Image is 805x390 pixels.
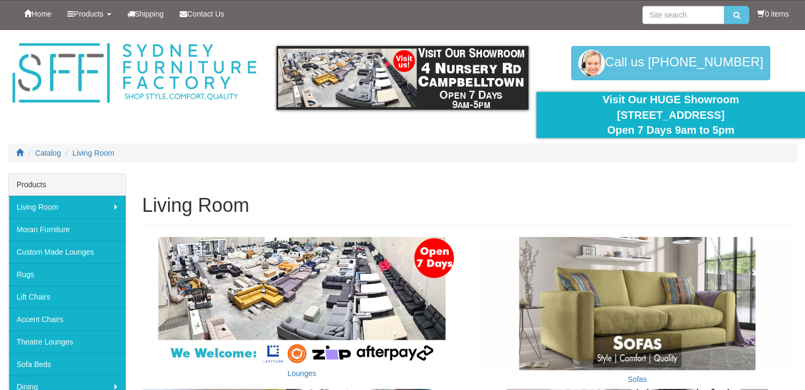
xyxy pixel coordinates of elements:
span: Products [74,10,103,18]
a: Sofas [628,375,647,384]
a: Contact Us [172,1,232,27]
div: Visit Our HUGE Showroom [STREET_ADDRESS] Open 7 Days 9am to 5pm [545,92,797,138]
img: Sofas [478,237,797,370]
a: Rugs [9,263,126,286]
input: Site search [642,6,724,24]
a: Products [59,1,119,27]
a: Custom Made Lounges [9,241,126,263]
h1: Living Room [142,195,797,216]
a: Moran Furniture [9,218,126,241]
li: 0 items [757,9,789,19]
a: Living Room [9,196,126,218]
a: Shipping [119,1,172,27]
a: Theatre Lounges [9,331,126,353]
a: Home [16,1,59,27]
img: Lounges [142,237,462,364]
a: Sofa Beds [9,353,126,376]
a: Lift Chairs [9,286,126,308]
img: showroom.gif [277,46,529,110]
a: Accent Chairs [9,308,126,331]
span: Shipping [135,10,164,18]
span: Home [32,10,51,18]
div: Products [9,174,126,196]
span: Contact Us [187,10,224,18]
a: Living Room [73,149,114,157]
a: Lounges [288,369,317,378]
a: Catalog [35,149,61,157]
img: Sydney Furniture Factory [8,41,260,106]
